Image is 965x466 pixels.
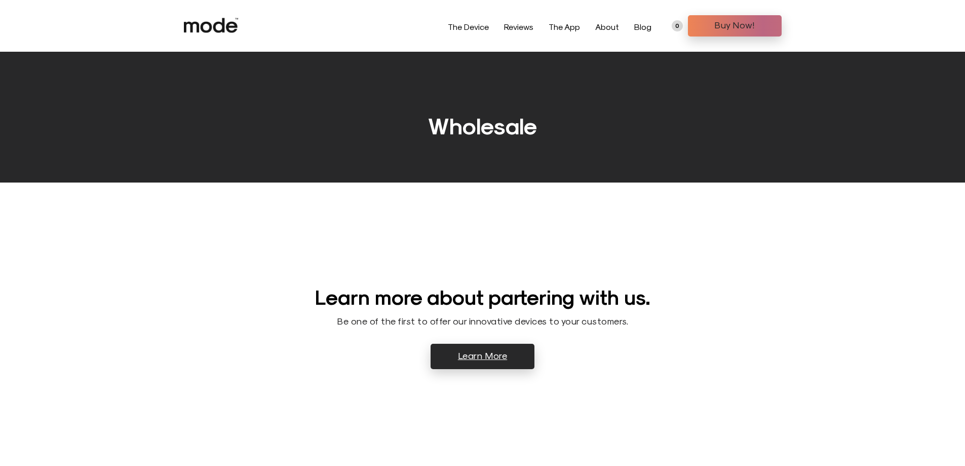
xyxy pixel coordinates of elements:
a: Reviews [504,22,533,31]
a: Buy Now! [688,15,782,37]
span: Buy Now! [696,17,774,32]
a: 0 [672,20,683,31]
h1: Learn more about partering with us. [300,284,665,308]
p: Be one of the first to offer our innovative devices to your customers. [300,313,665,344]
a: The Device [448,22,489,31]
a: The App [549,22,580,31]
a: Blog [634,22,651,31]
a: About [595,22,619,31]
a: Learn More [431,344,534,369]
